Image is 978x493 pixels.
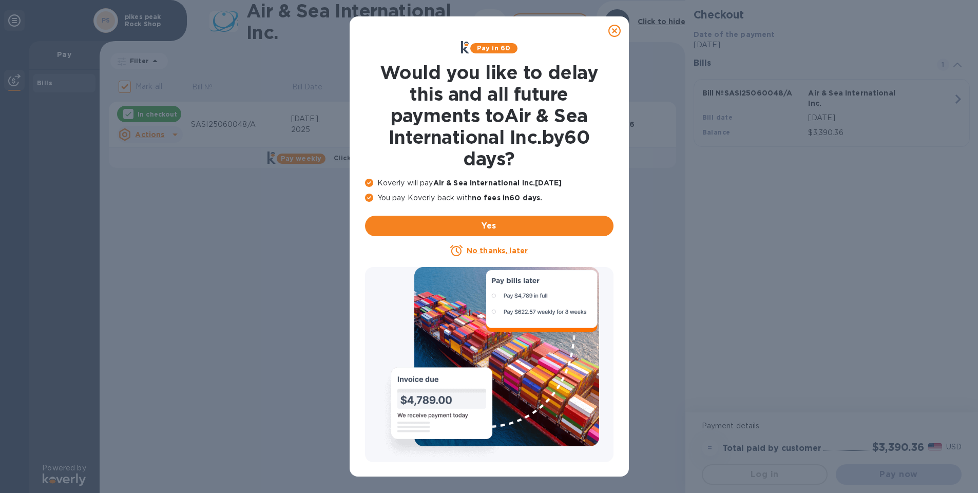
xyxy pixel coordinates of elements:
u: No thanks, later [467,246,528,255]
b: no fees in 60 days . [472,194,542,202]
h1: Would you like to delay this and all future payments to Air & Sea International Inc. by 60 days ? [365,62,613,169]
b: Pay in 60 [477,44,510,52]
p: You pay Koverly back with [365,193,613,203]
button: Yes [365,216,613,236]
span: Yes [373,220,605,232]
p: Koverly will pay [365,178,613,188]
b: Air & Sea International Inc. [DATE] [433,179,562,187]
